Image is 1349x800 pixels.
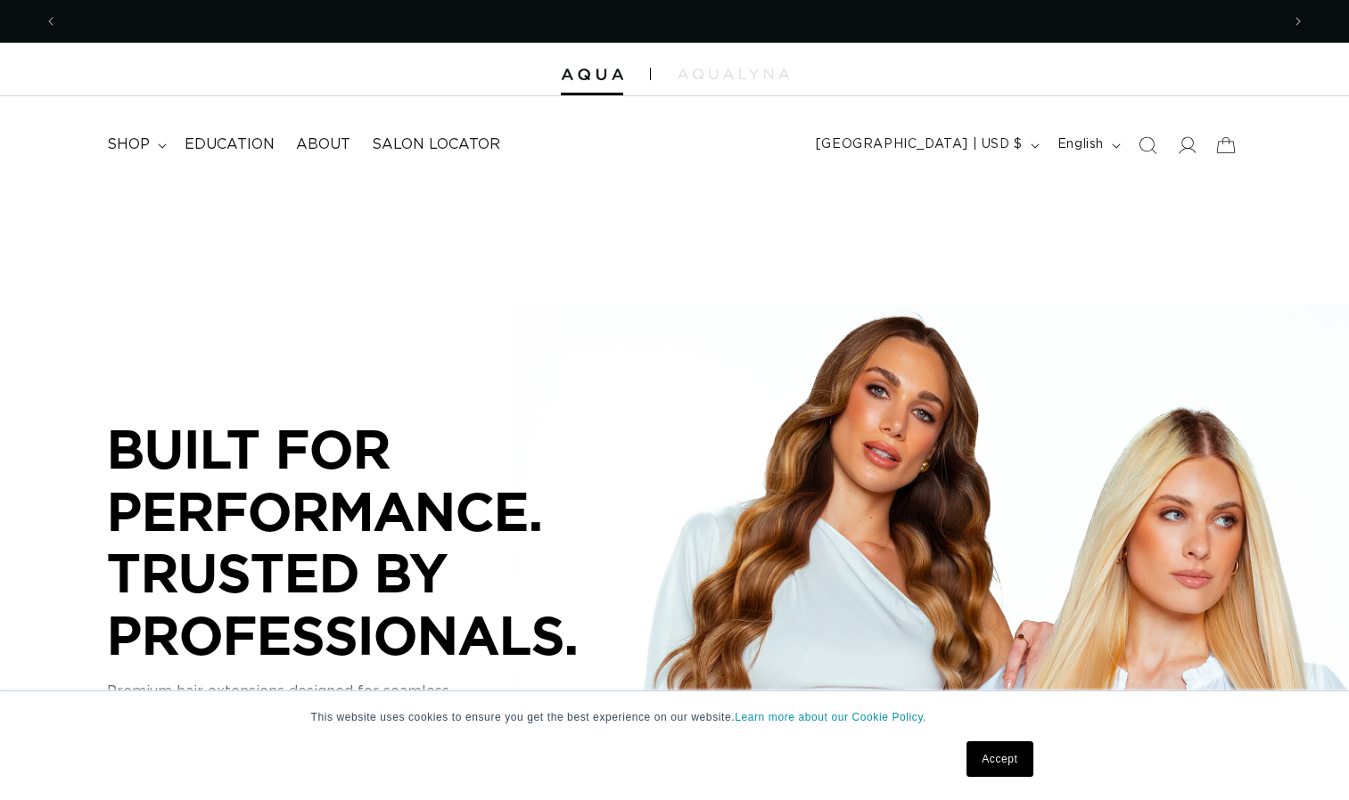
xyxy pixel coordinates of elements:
[107,135,150,154] span: shop
[1047,128,1128,162] button: English
[361,125,511,165] a: Salon Locator
[678,69,789,79] img: aqualyna.com
[311,709,1039,725] p: This website uses cookies to ensure you get the best experience on our website.
[372,135,500,154] span: Salon Locator
[107,418,642,665] p: BUILT FOR PERFORMANCE. TRUSTED BY PROFESSIONALS.
[816,135,1023,154] span: [GEOGRAPHIC_DATA] | USD $
[967,741,1032,777] a: Accept
[285,125,361,165] a: About
[805,128,1047,162] button: [GEOGRAPHIC_DATA] | USD $
[296,135,350,154] span: About
[107,681,642,745] p: Premium hair extensions designed for seamless blends, consistent results, and performance you can...
[1057,135,1104,154] span: English
[96,125,174,165] summary: shop
[31,4,70,38] button: Previous announcement
[1279,4,1318,38] button: Next announcement
[174,125,285,165] a: Education
[561,69,623,81] img: Aqua Hair Extensions
[735,711,926,723] a: Learn more about our Cookie Policy.
[1128,126,1167,165] summary: Search
[185,135,275,154] span: Education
